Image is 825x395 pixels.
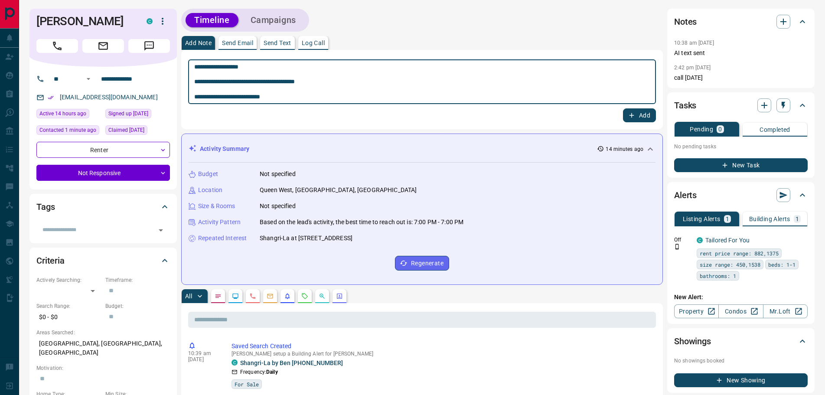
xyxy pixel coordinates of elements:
p: 14 minutes ago [606,145,643,153]
p: call [DATE] [674,73,808,82]
p: Completed [760,127,790,133]
div: condos.ca [147,18,153,24]
p: Send Text [264,40,291,46]
svg: Lead Browsing Activity [232,293,239,300]
p: [PERSON_NAME] setup a Building Alert for [PERSON_NAME] [232,351,652,357]
div: Wed Nov 30 2022 [105,125,170,137]
a: [EMAIL_ADDRESS][DOMAIN_NAME] [60,94,158,101]
p: [DATE] [188,356,218,362]
p: Location [198,186,222,195]
div: Criteria [36,250,170,271]
h2: Alerts [674,188,697,202]
div: Tags [36,196,170,217]
p: Activity Pattern [198,218,241,227]
div: condos.ca [232,359,238,366]
p: Shangri-La at [STREET_ADDRESS] [260,234,352,243]
p: Activity Summary [200,144,249,153]
p: Budget: [105,302,170,310]
h2: Tasks [674,98,696,112]
span: Active 14 hours ago [39,109,86,118]
span: Email [82,39,124,53]
p: Search Range: [36,302,101,310]
p: Based on the lead's activity, the best time to reach out is: 7:00 PM - 7:00 PM [260,218,463,227]
svg: Agent Actions [336,293,343,300]
button: Timeline [186,13,238,27]
p: Not specified [260,202,296,211]
p: New Alert: [674,293,808,302]
span: rent price range: 882,1375 [700,249,779,258]
div: Showings [674,331,808,352]
p: 10:38 am [DATE] [674,40,714,46]
a: Tailored For You [705,237,750,244]
a: Property [674,304,719,318]
div: Renter [36,142,170,158]
a: Condos [718,304,763,318]
svg: Notes [215,293,222,300]
button: Add [623,108,656,122]
p: 1 [796,216,799,222]
p: Areas Searched: [36,329,170,336]
p: $0 - $0 [36,310,101,324]
span: bathrooms: 1 [700,271,736,280]
svg: Requests [301,293,308,300]
p: Motivation: [36,364,170,372]
p: Listing Alerts [683,216,721,222]
h2: Tags [36,200,55,214]
p: Repeated Interest [198,234,247,243]
svg: Emails [267,293,274,300]
div: Tasks [674,95,808,116]
span: Contacted 1 minute ago [39,126,96,134]
a: Shangri-La by Ben [PHONE_NUMBER] [240,359,343,366]
h2: Criteria [36,254,65,268]
p: 1 [726,216,729,222]
p: Add Note [185,40,212,46]
button: Open [83,74,94,84]
button: New Task [674,158,808,172]
p: Timeframe: [105,276,170,284]
div: Alerts [674,185,808,206]
svg: Listing Alerts [284,293,291,300]
span: Message [128,39,170,53]
p: Not specified [260,170,296,179]
svg: Email Verified [48,95,54,101]
p: Queen West, [GEOGRAPHIC_DATA], [GEOGRAPHIC_DATA] [260,186,417,195]
p: [GEOGRAPHIC_DATA], [GEOGRAPHIC_DATA], [GEOGRAPHIC_DATA] [36,336,170,360]
p: Building Alerts [749,216,790,222]
p: 2:42 pm [DATE] [674,65,711,71]
svg: Calls [249,293,256,300]
span: Signed up [DATE] [108,109,148,118]
span: beds: 1-1 [768,260,796,269]
p: 0 [718,126,722,132]
p: Off [674,236,691,244]
p: Log Call [302,40,325,46]
h1: [PERSON_NAME] [36,14,134,28]
p: No pending tasks [674,140,808,153]
button: Open [155,224,167,236]
strong: Daily [266,369,278,375]
p: Frequency: [240,368,278,376]
p: No showings booked [674,357,808,365]
p: Size & Rooms [198,202,235,211]
div: Tue Nov 29 2022 [105,109,170,121]
p: AI text sent [674,49,808,58]
button: New Showing [674,373,808,387]
button: Regenerate [395,256,449,271]
div: Notes [674,11,808,32]
span: For Sale [235,380,259,388]
div: Activity Summary14 minutes ago [189,141,655,157]
a: Mr.Loft [763,304,808,318]
h2: Showings [674,334,711,348]
p: Budget [198,170,218,179]
h2: Notes [674,15,697,29]
div: Not Responsive [36,165,170,181]
button: Campaigns [242,13,305,27]
p: Pending [690,126,713,132]
span: Call [36,39,78,53]
p: All [185,293,192,299]
div: condos.ca [697,237,703,243]
div: Sun Aug 17 2025 [36,109,101,121]
span: Claimed [DATE] [108,126,144,134]
p: Saved Search Created [232,342,652,351]
p: 10:39 am [188,350,218,356]
div: Mon Aug 18 2025 [36,125,101,137]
